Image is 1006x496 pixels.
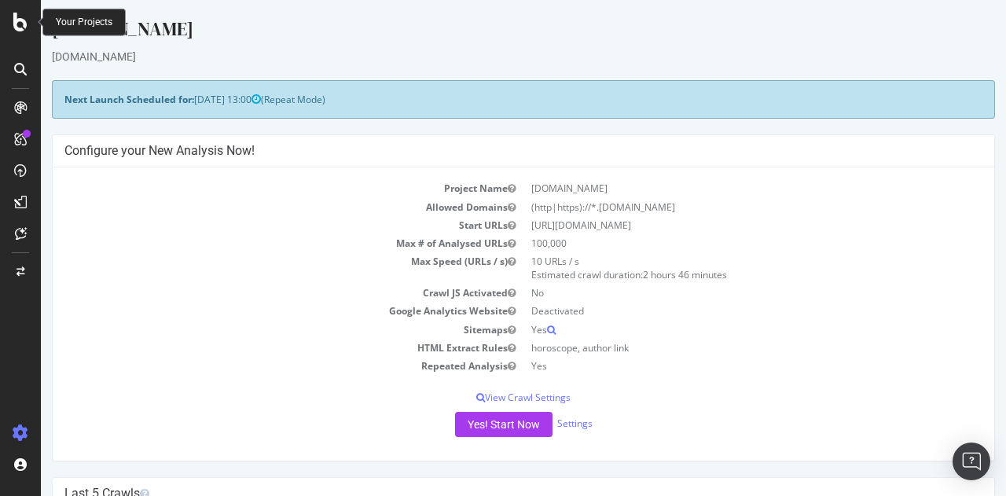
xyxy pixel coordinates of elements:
td: Max # of Analysed URLs [24,234,483,252]
td: [URL][DOMAIN_NAME] [483,216,942,234]
p: View Crawl Settings [24,391,942,404]
td: No [483,284,942,302]
td: Repeated Analysis [24,357,483,375]
td: Crawl JS Activated [24,284,483,302]
div: (Repeat Mode) [11,80,954,119]
div: Open Intercom Messenger [953,443,990,480]
td: Start URLs [24,216,483,234]
td: [DOMAIN_NAME] [483,179,942,197]
div: [DOMAIN_NAME] [11,16,954,49]
button: Yes! Start Now [414,412,512,437]
a: Settings [516,417,552,430]
span: 2 hours 46 minutes [602,268,686,281]
td: (http|https)://*.[DOMAIN_NAME] [483,198,942,216]
td: Allowed Domains [24,198,483,216]
td: Project Name [24,179,483,197]
td: 100,000 [483,234,942,252]
div: Your Projects [56,16,112,29]
td: horoscope, author link [483,339,942,357]
td: Yes [483,321,942,339]
span: [DATE] 13:00 [153,93,220,106]
td: 10 URLs / s Estimated crawl duration: [483,252,942,284]
h4: Configure your New Analysis Now! [24,143,942,159]
td: Yes [483,357,942,375]
strong: Next Launch Scheduled for: [24,93,153,106]
td: Sitemaps [24,321,483,339]
td: Max Speed (URLs / s) [24,252,483,284]
td: HTML Extract Rules [24,339,483,357]
td: Deactivated [483,302,942,320]
div: [DOMAIN_NAME] [11,49,954,64]
td: Google Analytics Website [24,302,483,320]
